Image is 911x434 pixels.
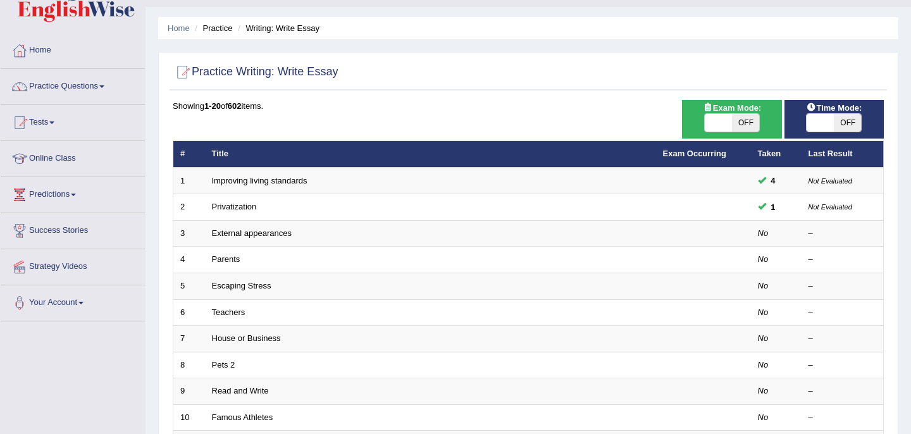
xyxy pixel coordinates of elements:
[173,352,205,378] td: 8
[1,285,145,317] a: Your Account
[212,307,245,317] a: Teachers
[1,213,145,245] a: Success Stories
[235,22,319,34] li: Writing: Write Essay
[173,378,205,405] td: 9
[212,386,269,395] a: Read and Write
[1,177,145,209] a: Predictions
[212,176,307,185] a: Improving living standards
[173,63,338,82] h2: Practice Writing: Write Essay
[173,404,205,431] td: 10
[212,228,292,238] a: External appearances
[168,23,190,33] a: Home
[766,201,781,214] span: You can still take this question
[809,228,877,240] div: –
[173,220,205,247] td: 3
[732,114,759,132] span: OFF
[1,249,145,281] a: Strategy Videos
[1,141,145,173] a: Online Class
[212,360,235,369] a: Pets 2
[192,22,232,34] li: Practice
[758,228,769,238] em: No
[758,281,769,290] em: No
[205,141,656,168] th: Title
[809,254,877,266] div: –
[809,177,852,185] small: Not Evaluated
[173,273,205,300] td: 5
[173,141,205,168] th: #
[173,168,205,194] td: 1
[751,141,802,168] th: Taken
[663,149,726,158] a: Exam Occurring
[809,333,877,345] div: –
[682,100,781,139] div: Show exams occurring in exams
[204,101,221,111] b: 1-20
[801,101,867,115] span: Time Mode:
[758,307,769,317] em: No
[212,281,271,290] a: Escaping Stress
[809,385,877,397] div: –
[809,412,877,424] div: –
[228,101,242,111] b: 602
[809,280,877,292] div: –
[809,307,877,319] div: –
[758,412,769,422] em: No
[1,33,145,65] a: Home
[173,100,884,112] div: Showing of items.
[173,326,205,352] td: 7
[212,412,273,422] a: Famous Athletes
[766,174,781,187] span: You can still take this question
[758,386,769,395] em: No
[758,254,769,264] em: No
[1,105,145,137] a: Tests
[173,194,205,221] td: 2
[809,359,877,371] div: –
[212,333,281,343] a: House or Business
[173,247,205,273] td: 4
[802,141,884,168] th: Last Result
[758,333,769,343] em: No
[212,202,257,211] a: Privatization
[212,254,240,264] a: Parents
[758,360,769,369] em: No
[173,299,205,326] td: 6
[698,101,766,115] span: Exam Mode:
[834,114,861,132] span: OFF
[1,69,145,101] a: Practice Questions
[809,203,852,211] small: Not Evaluated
